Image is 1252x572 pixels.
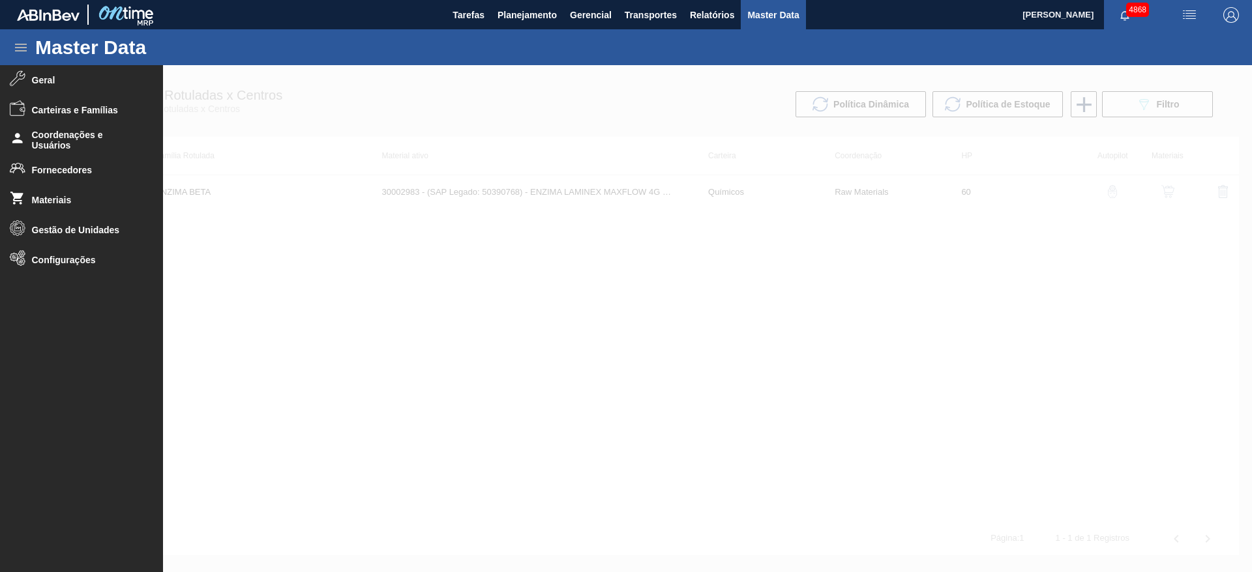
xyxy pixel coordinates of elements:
span: Planejamento [498,7,557,23]
span: Coordenações e Usuários [32,130,140,150]
h1: Master Data [35,40,267,55]
span: Gerencial [570,7,612,23]
span: Materiais [32,195,140,205]
span: 4868 [1126,3,1149,17]
span: Geral [32,75,140,85]
span: Relatórios [690,7,734,23]
span: Tarefas [453,7,484,23]
img: TNhmsLtSVTkK8tSr43FrP2fwEKptu5GPRR3wAAAABJRU5ErkJggg== [17,9,80,21]
span: Master Data [747,7,799,23]
span: Gestão de Unidades [32,225,140,235]
span: Transportes [625,7,677,23]
button: Notificações [1104,6,1146,24]
img: userActions [1182,7,1197,23]
span: Configurações [32,255,140,265]
span: Carteiras e Famílias [32,105,140,115]
img: Logout [1223,7,1239,23]
span: Fornecedores [32,165,140,175]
